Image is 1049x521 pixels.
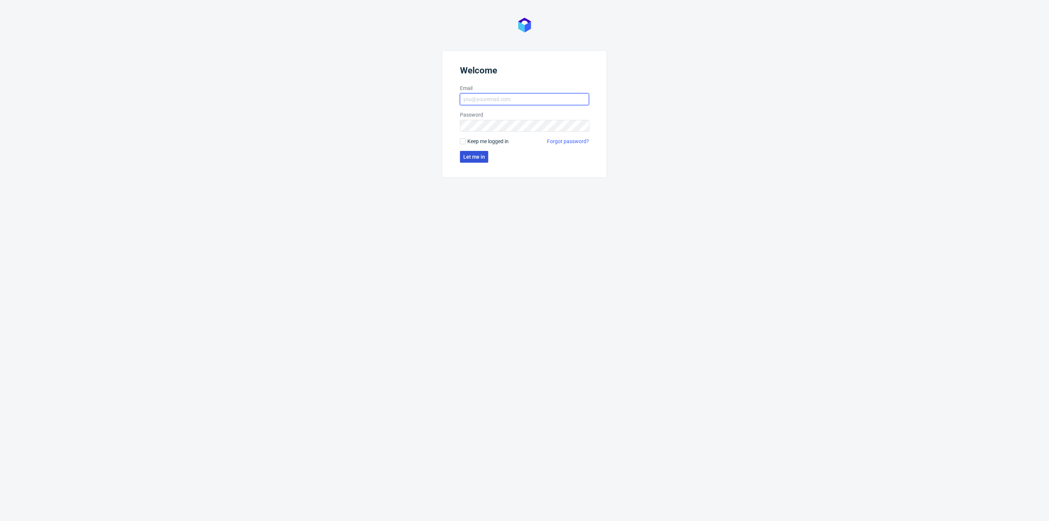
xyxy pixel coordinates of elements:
input: you@youremail.com [460,93,589,105]
button: Let me in [460,151,488,163]
span: Let me in [463,154,485,159]
label: Password [460,111,589,118]
header: Welcome [460,65,589,79]
label: Email [460,84,589,92]
span: Keep me logged in [467,138,509,145]
a: Forgot password? [547,138,589,145]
